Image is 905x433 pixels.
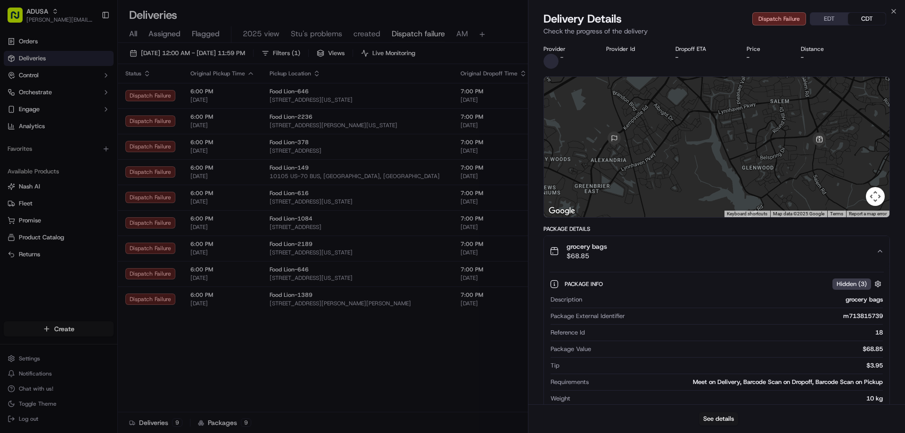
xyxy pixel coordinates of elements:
[543,11,622,26] span: Delivery Details
[586,295,883,304] div: grocery bags
[544,266,889,420] div: grocery bags$68.85
[546,205,577,217] a: Open this area in Google Maps (opens a new window)
[849,211,887,216] a: Report a map error
[773,211,824,216] span: Map data ©2025 Google
[89,137,151,146] span: API Documentation
[801,54,849,61] div: -
[810,13,848,25] button: EDT
[551,328,585,337] span: Reference Id
[9,38,172,53] p: Welcome 👋
[832,278,884,290] button: Hidden (3)
[837,280,867,288] span: Hidden ( 3 )
[9,138,17,145] div: 📗
[19,137,72,146] span: Knowledge Base
[6,133,76,150] a: 📗Knowledge Base
[94,160,114,167] span: Pylon
[675,45,732,53] div: Dropoff ETA
[543,45,591,53] div: Provider
[66,159,114,167] a: Powered byPylon
[747,54,786,61] div: -
[565,280,605,288] span: Package Info
[574,394,883,403] div: 10 kg
[801,45,849,53] div: Distance
[551,345,591,353] span: Package Value
[80,138,87,145] div: 💻
[32,90,155,99] div: Start new chat
[675,54,732,61] div: -
[76,133,155,150] a: 💻API Documentation
[567,242,607,251] span: grocery bags
[866,187,885,206] button: Map camera controls
[543,225,890,233] div: Package Details
[546,205,577,217] img: Google
[606,45,660,53] div: Provider Id
[563,361,883,370] div: $3.95
[543,26,890,36] p: Check the progress of the delivery
[747,45,786,53] div: Price
[629,312,883,320] div: m713815739
[544,236,889,266] button: grocery bags$68.85
[551,295,582,304] span: Description
[699,412,738,425] button: See details
[848,13,886,25] button: CDT
[830,211,843,216] a: Terms (opens in new tab)
[25,61,170,71] input: Got a question? Start typing here...
[567,251,607,261] span: $68.85
[551,394,570,403] span: Weight
[160,93,172,104] button: Start new chat
[560,54,563,61] span: -
[592,378,883,386] div: Meet on Delivery, Barcode Scan on Dropoff, Barcode Scan on Pickup
[727,211,767,217] button: Keyboard shortcuts
[551,361,559,370] span: Tip
[9,90,26,107] img: 1736555255976-a54dd68f-1ca7-489b-9aae-adbdc363a1c4
[589,328,883,337] div: 18
[595,345,883,353] div: $68.85
[551,378,589,386] span: Requirements
[32,99,119,107] div: We're available if you need us!
[551,312,625,320] span: Package External Identifier
[9,9,28,28] img: Nash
